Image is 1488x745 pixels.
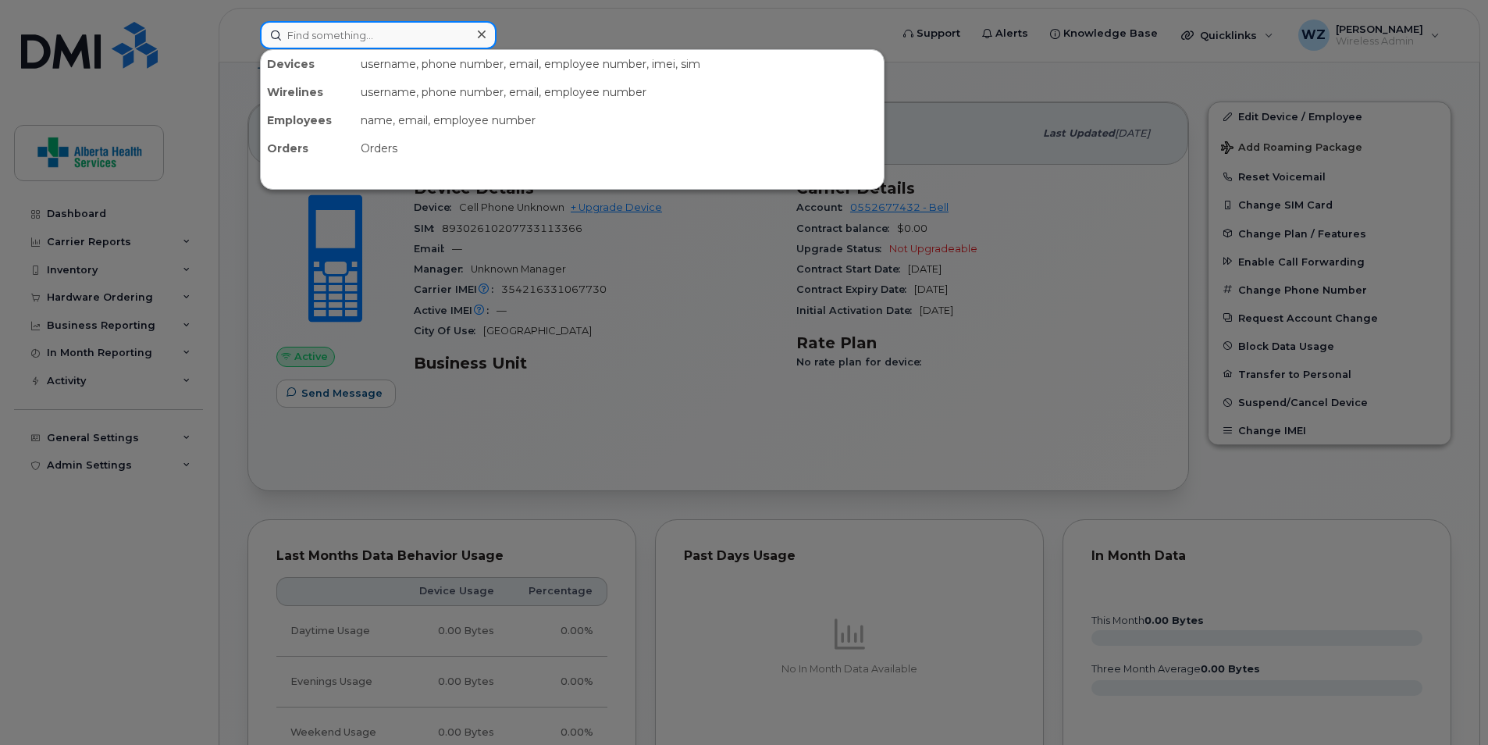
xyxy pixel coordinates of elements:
div: name, email, employee number [354,106,884,134]
div: username, phone number, email, employee number [354,78,884,106]
div: Orders [261,134,354,162]
div: Devices [261,50,354,78]
input: Find something... [260,21,497,49]
div: username, phone number, email, employee number, imei, sim [354,50,884,78]
div: Employees [261,106,354,134]
div: Orders [354,134,884,162]
div: Wirelines [261,78,354,106]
